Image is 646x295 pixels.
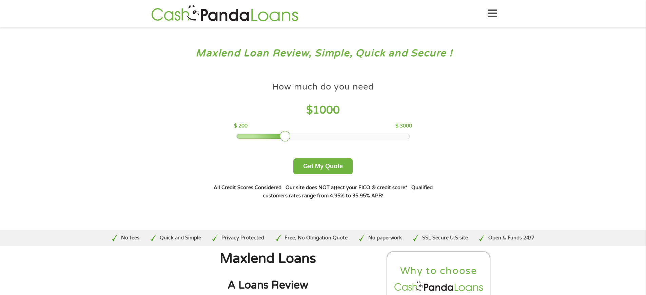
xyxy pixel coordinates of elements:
p: Open & Funds 24/7 [488,234,534,242]
p: $ 3000 [395,122,412,130]
p: No paperwork [368,234,402,242]
h3: Maxlend Loan Review, Simple, Quick and Secure ! [20,47,627,60]
p: Free, No Obligation Quote [285,234,348,242]
strong: Our site does NOT affect your FICO ® credit score* [286,185,407,191]
p: $ 200 [234,122,248,130]
img: GetLoanNow Logo [149,4,300,23]
p: No fees [121,234,139,242]
p: Privacy Protected [221,234,264,242]
h2: A Loans Review [155,278,380,292]
strong: All Credit Scores Considered [214,185,281,191]
button: Get My Quote [293,158,353,174]
h4: $ [234,103,412,117]
span: Maxlend Loans [220,251,316,267]
p: SSL Secure U.S site [422,234,468,242]
p: Quick and Simple [160,234,201,242]
strong: Qualified customers rates range from 4.95% to 35.95% APR¹ [263,185,433,199]
h2: Why to choose [393,265,485,277]
h4: How much do you need [272,81,374,93]
span: 1000 [313,104,340,117]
